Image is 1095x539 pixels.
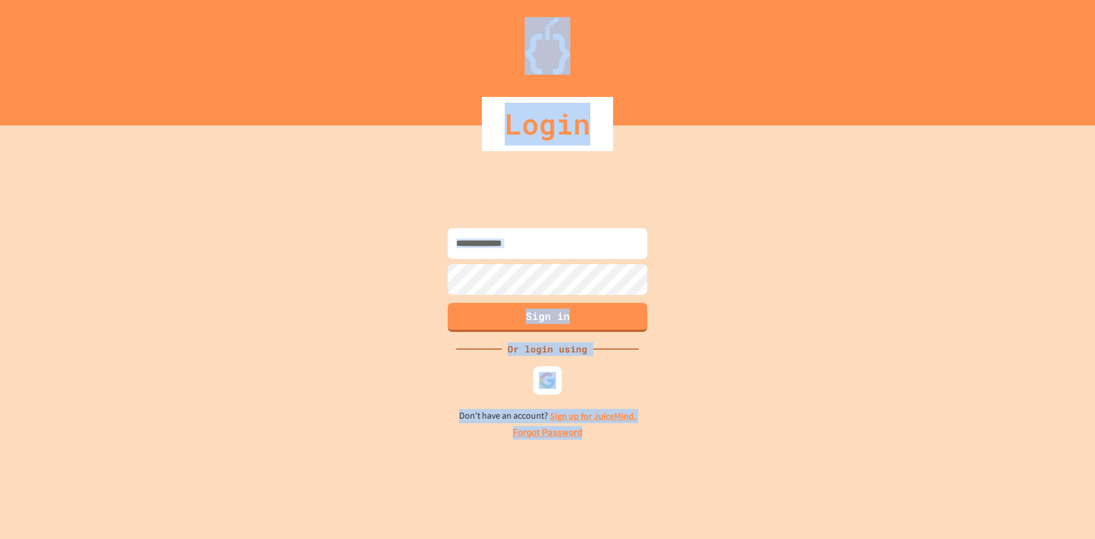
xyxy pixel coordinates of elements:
[539,372,556,389] img: google-icon.svg
[482,97,613,151] div: Login
[459,409,636,423] p: Don't have an account?
[525,17,570,75] img: Logo.svg
[502,342,593,356] div: Or login using
[550,410,636,422] a: Sign up for JuiceMind.
[448,303,647,332] button: Sign in
[513,426,582,440] a: Forgot Password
